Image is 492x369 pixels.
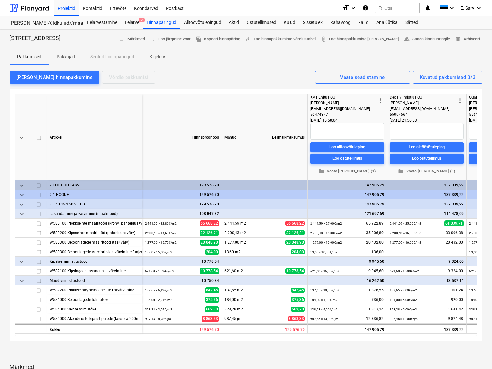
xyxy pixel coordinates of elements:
[390,112,456,117] div: 55994664
[145,257,219,266] div: 10 778,54
[390,190,464,199] div: 137 339,22
[245,36,316,43] span: Lae hinnapakkumiste võrdlustabel
[50,285,140,295] div: W582200 Plokkseinte/betoonseinte lihtvärvimine
[371,249,384,255] span: 136,00
[460,338,492,369] iframe: Chat Widget
[390,154,464,164] button: Loo ostutellimus
[390,209,464,219] div: 114 478,09
[119,36,145,43] span: Märkmed
[387,324,467,334] div: 137 339,22
[371,297,384,303] span: 736,00
[285,240,305,245] span: 20 048,90
[366,240,384,245] span: 20 432,00
[121,16,143,29] div: Eelarve
[83,16,121,29] a: Eelarvestamine
[310,250,338,254] small: 13,60 × 10,00€ / m2
[145,269,174,273] small: 621,60 × 17,34€ / m2
[375,3,420,13] button: Otsi
[222,285,263,295] div: 137,65 m2
[310,112,377,117] div: 56474347
[310,142,384,152] button: Loo alltöövõtuleping
[47,94,142,180] div: Artikkel
[368,307,384,312] span: 1 313,14
[310,199,384,209] div: 147 905,79
[145,250,172,254] small: 13,60 × 15,00€ / m2
[390,276,464,285] div: 13 537,14
[401,34,453,44] button: Saada kinnitusringile
[18,277,25,285] span: keyboard_arrow_down
[145,317,171,321] small: 987,45 × 8,98€ / jm
[329,143,365,151] div: Loo alltöövõtuleping
[447,288,464,293] span: 1 101,24
[200,240,219,246] span: 20 048,90
[225,16,243,29] div: Aktid
[243,16,280,29] a: Ostutellimused
[222,266,263,276] div: 621,60 m2
[145,308,172,311] small: 328,28 × 2,04€ / m2
[147,34,193,44] button: Loo järgmine voor
[50,180,140,190] div: 2 EHITUSEELARVE
[310,222,342,225] small: 2 441,59 × 27,00€ / m2
[310,190,384,199] div: 147 905,79
[455,36,461,42] span: delete
[143,16,180,29] a: Hinnapäringud
[222,94,263,180] div: Mahud
[57,53,75,60] p: Pakkujad
[150,36,156,42] span: arrow_forward
[196,36,202,42] span: file_copy
[119,36,125,42] span: notes
[17,53,41,60] p: Pakkumised
[263,324,308,334] div: 129 576,70
[321,36,326,42] span: attach_file
[222,295,263,304] div: 184,00 m2
[280,16,299,29] a: Kulud
[378,5,383,10] span: search
[145,180,219,190] div: 129 576,70
[310,107,370,111] span: [EMAIL_ADDRESS][DOMAIN_NAME]
[390,94,456,100] div: Deos Viimistlus OÜ
[145,190,219,199] div: 129 576,70
[366,221,384,226] span: 65 922,89
[50,199,140,209] div: 2.1.5 PINNAKATTED
[285,221,305,226] span: 55 668,22
[202,316,219,322] span: 8 863,33
[310,180,384,190] div: 147 905,79
[390,308,417,311] small: 328,28 × 5,00€ / m2
[326,16,354,29] a: Rahavoog
[50,276,140,285] div: Muud viimistlustööd
[50,219,140,228] div: W580100 Plokkseinte maalritööd (krohv+pahteldus+värv)
[354,16,372,29] a: Failid
[398,168,404,174] span: folder
[145,231,177,235] small: 2 200,43 × 14,60€ / m2
[310,231,342,235] small: 2 200,43 × 16,00€ / m2
[310,117,384,123] div: [DATE] 15:58:04
[366,230,384,236] span: 35 206,80
[461,5,474,10] span: E. Sarv
[321,36,399,43] span: Lae hinnapakkumise [PERSON_NAME]
[193,34,243,44] button: Kopeeri hinnapäring
[285,268,305,274] span: 10 778,54
[390,166,464,176] button: Vaata [PERSON_NAME] (1)
[315,71,410,84] button: Vaate seadistamine
[350,4,357,12] i: keyboard_arrow_down
[50,228,140,237] div: W580200 Kipsseinte maalritööd (pahteldus+värv)
[50,209,140,218] div: Tasandamine ja värvimine (maalritööd)
[390,222,421,225] small: 2 441,59 × 25,00€ / m2
[10,71,99,84] button: [PERSON_NAME] hinnapakkumine
[448,4,455,12] i: keyboard_arrow_down
[390,199,464,209] div: 137 339,22
[390,117,464,123] div: [DATE] 21:56:03
[342,4,350,12] i: format_size
[47,324,142,334] div: Kokku
[447,307,464,312] span: 1 641,42
[318,168,324,174] span: folder
[401,16,422,29] div: Sätted
[420,73,475,81] div: Kuvatud pakkumised 3/3
[310,166,384,176] button: Vaata [PERSON_NAME] (1)
[456,97,464,105] span: more_vert
[310,154,384,164] button: Loo ostutellimus
[390,180,464,190] div: 137 339,22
